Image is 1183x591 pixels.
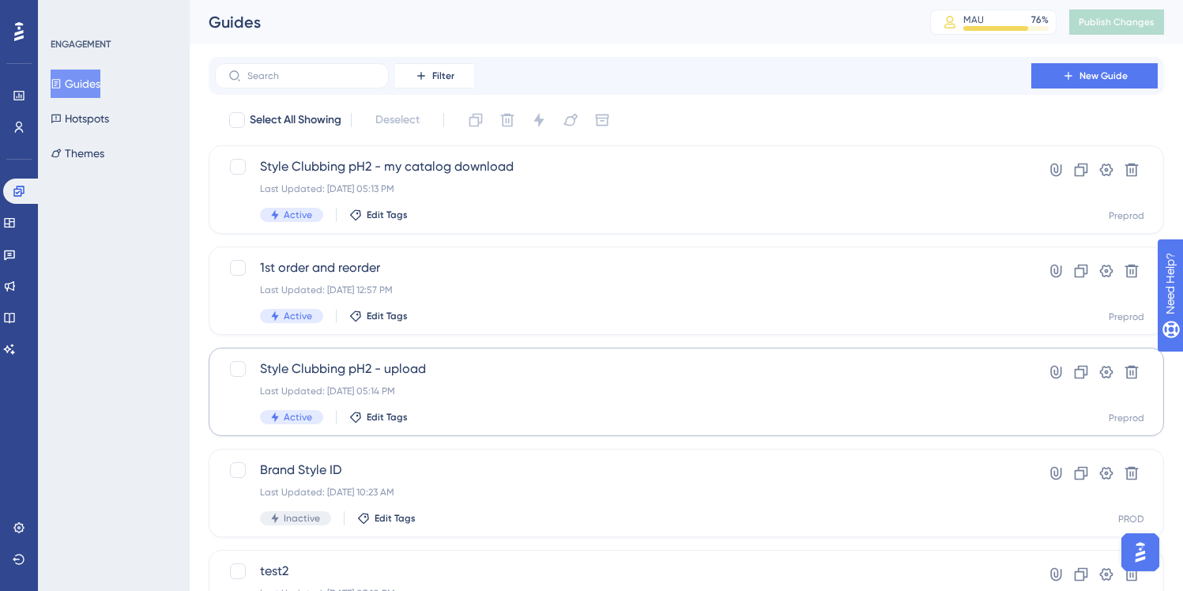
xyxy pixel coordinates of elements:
div: PROD [1118,513,1144,525]
span: Edit Tags [367,411,408,423]
span: Style Clubbing pH2 - upload [260,359,986,378]
span: Edit Tags [367,310,408,322]
div: MAU [963,13,984,26]
div: Preprod [1109,412,1144,424]
span: Select All Showing [250,111,341,130]
button: Hotspots [51,104,109,133]
div: Preprod [1109,311,1144,323]
button: Deselect [361,106,434,134]
div: Last Updated: [DATE] 10:23 AM [260,486,986,499]
div: 76 % [1031,13,1049,26]
span: Brand Style ID [260,461,986,480]
span: 1st order and reorder [260,258,986,277]
div: Preprod [1109,209,1144,222]
button: Edit Tags [349,310,408,322]
button: Themes [51,139,104,168]
button: Edit Tags [349,209,408,221]
span: Active [284,209,312,221]
iframe: UserGuiding AI Assistant Launcher [1117,529,1164,576]
span: Style Clubbing pH2 - my catalog download [260,157,986,176]
span: Filter [432,70,454,82]
div: Last Updated: [DATE] 05:14 PM [260,385,986,397]
button: Edit Tags [357,512,416,525]
span: Publish Changes [1079,16,1155,28]
button: Guides [51,70,100,98]
input: Search [247,70,375,81]
div: Guides [209,11,891,33]
button: Edit Tags [349,411,408,423]
span: Edit Tags [375,512,416,525]
span: Deselect [375,111,420,130]
div: ENGAGEMENT [51,38,111,51]
button: New Guide [1031,63,1158,88]
span: Inactive [284,512,320,525]
span: Active [284,310,312,322]
div: Last Updated: [DATE] 05:13 PM [260,183,986,195]
span: Need Help? [37,4,99,23]
button: Publish Changes [1069,9,1164,35]
span: Edit Tags [367,209,408,221]
button: Filter [395,63,474,88]
span: Active [284,411,312,423]
span: test2 [260,562,986,581]
span: New Guide [1079,70,1128,82]
div: Last Updated: [DATE] 12:57 PM [260,284,986,296]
